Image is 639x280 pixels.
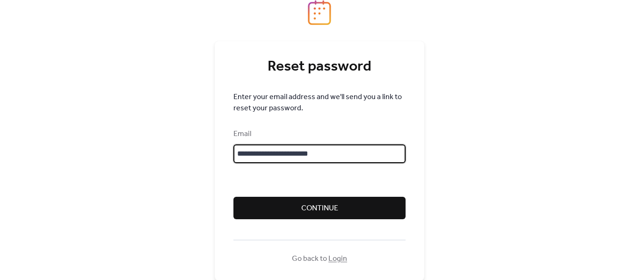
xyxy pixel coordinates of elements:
span: Go back to [292,253,347,265]
div: Email [233,129,404,140]
span: Enter your email address and we'll send you a link to reset your password. [233,92,406,114]
div: Reset password [233,57,406,76]
a: Login [328,251,347,266]
span: Continue [301,203,338,214]
button: Continue [233,197,406,219]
